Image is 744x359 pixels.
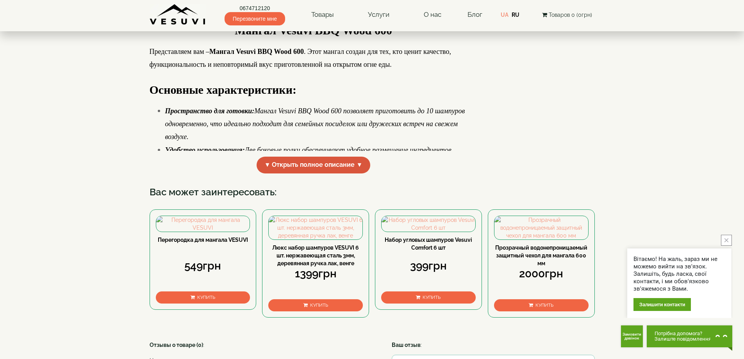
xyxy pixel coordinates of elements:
span: Представляем вам – . Этот мангал создан для тех, кто ценит качество, функциональность и неповтори... [150,48,451,68]
button: Get Call button [621,325,643,347]
strong: Пространство для готовки: [165,107,255,115]
em: Две боковые полки обеспечивают удобное размещение ингредиентов, приправ и необходимых приборов, к... [165,146,453,167]
strong: Мангал Vesuvi BBQ Wood 600 [209,48,304,55]
img: Завод VESUVI [150,4,206,25]
button: Товаров 0 (0грн) [540,11,594,19]
a: UA [501,12,508,18]
div: Вітаємо! На жаль, зараз ми не можемо вийти на зв'язок. Залишіть, будь ласка, свої контакти, і ми ... [633,255,725,293]
div: 1399грн [268,266,363,282]
span: Потрібна допомога? [655,331,711,336]
button: close button [721,235,732,246]
span: Товаров 0 (0грн) [549,12,592,18]
div: 549грн [156,258,250,274]
em: Мангал Vesuvi BBQ Wood 600 позволяет приготовить до 10 шампуров одновременно, что идеально подход... [165,107,465,141]
a: Люкс набор шампуров VESUVI 6 шт. нержавеющая сталь 3мм, деревянная ручка лак, венге [272,245,359,266]
span: Купить [197,295,215,300]
span: Купить [310,302,328,308]
div: Залишити контакти [633,298,691,311]
button: Купить [268,299,363,311]
strong: Удобство использования: [165,146,245,154]
a: Товары [303,6,342,24]
a: Перегородка для мангала VESUVI [158,237,248,243]
span: Мангал Vesuvi BBQ Wood 600 [235,24,392,37]
button: Купить [494,299,589,311]
a: Блог [467,11,482,18]
h3: Вас может заинтересовать: [150,187,595,197]
a: Услуги [360,6,397,24]
div: 399грн [381,258,476,274]
strong: Основные характеристики: [150,83,296,96]
span: Купить [535,302,553,308]
span: Замовити дзвінок [623,332,641,340]
img: Прозрачный водонепроницаемый защитный чехол для мангала 600 мм [494,216,588,239]
div: : [392,341,595,349]
span: Перезвоните мне [225,12,285,25]
button: Chat button [647,325,732,347]
img: Перегородка для мангала VESUVI [156,216,250,232]
a: О нас [416,6,449,24]
a: Набор угловых шампуров Vesuvi Comfort 6 шт [385,237,472,251]
strong: Отзывы о товаре (0) [150,342,203,348]
strong: Ваш отзыв [392,342,421,348]
button: Купить [156,291,250,304]
a: 0674712120 [225,4,285,12]
button: Купить [381,291,476,304]
span: Залиште повідомлення [655,336,711,342]
span: Купить [423,295,441,300]
a: Прозрачный водонепроницаемый защитный чехол для мангала 600 мм [495,245,587,266]
div: 2000грн [494,266,589,282]
img: Набор угловых шампуров Vesuvi Comfort 6 шт [382,216,475,232]
img: Люкс набор шампуров VESUVI 6 шт. нержавеющая сталь 3мм, деревянная ручка лак, венге [269,216,362,239]
span: ▼ Открыть полное описание ▼ [257,157,371,173]
a: RU [512,12,519,18]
